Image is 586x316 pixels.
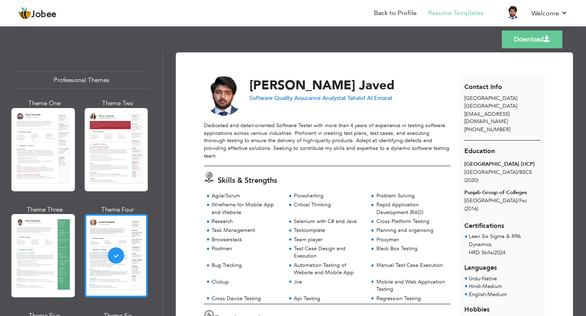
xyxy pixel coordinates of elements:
a: Welcome [531,9,568,18]
div: Jira [294,278,363,286]
span: [GEOGRAPHIC_DATA] [464,102,517,110]
a: Jobee [18,7,57,20]
div: Bug Tracking [212,262,281,269]
span: Education [464,147,495,156]
p: HRD Skills 2024 [469,249,540,257]
span: Hindi [469,283,481,290]
span: Skills & Strengths [218,175,277,186]
span: Lean Six Sigma & RPA Dynamics [469,233,521,248]
div: Planning and organising [376,227,446,234]
div: Agile/Scrum [212,192,281,200]
span: Hobbies [464,305,490,314]
img: No image [204,76,244,116]
div: Wireframe for Mobile App and Website [212,201,281,216]
div: [GEOGRAPHIC_DATA] (UCP) [464,160,540,168]
span: - [486,291,488,298]
span: | [493,249,494,256]
div: Testcomplete [294,227,363,234]
div: Cross Device Testing [212,295,281,303]
a: Resume Templates [428,9,483,18]
span: [PERSON_NAME] [249,77,355,94]
div: Professional Themes [13,71,149,89]
span: (2020) [464,177,478,184]
span: [GEOGRAPHIC_DATA] BSCS [464,169,532,176]
div: Cross Platform Testing [376,218,446,225]
span: Javed [359,77,395,94]
div: Research [212,218,281,225]
span: [EMAIL_ADDRESS][DOMAIN_NAME] [464,110,509,126]
span: / [517,197,519,204]
div: Theme One [13,99,77,108]
div: Manual Test Case Execution [376,262,446,269]
div: Browserstack [212,236,281,244]
li: Native [469,275,497,283]
div: Punjab Group of Colleges [464,189,540,197]
li: Medium [469,283,507,291]
span: Contact Info [464,82,502,91]
span: (2016) [464,205,478,212]
span: [GEOGRAPHIC_DATA] Fsc [464,197,527,204]
div: Theme Three [13,206,77,214]
div: Team player [294,236,363,244]
div: Clickup [212,278,281,286]
div: Mobile and Web Application Testing [376,278,446,293]
div: Black Box Testing [376,245,446,253]
span: / [517,169,519,176]
div: Selenium with C# and Java [294,218,363,225]
div: Rapid Application Development (RAD) [376,201,446,216]
span: Certifications [464,215,504,231]
div: Regression Testing [376,295,446,303]
span: English [469,291,486,298]
div: Test Case Design and Execution [294,245,363,260]
div: Dedicated and detail-oriented Software Tester with more than 4 years of experience in testing sof... [204,122,450,160]
span: at Tahaluf Al Emarat [341,94,392,102]
img: Profile Img [506,6,519,19]
div: Postman [212,245,281,253]
span: - [481,283,483,290]
div: Theme Four [86,206,150,214]
div: Theme Two [86,99,150,108]
img: jobee.io [18,7,31,20]
li: Medium [469,291,507,299]
div: Problem Solving [376,192,446,200]
span: [GEOGRAPHIC_DATA] [464,95,517,102]
a: Back to Profile [374,9,417,18]
span: Urdu [469,275,480,282]
div: Proxyman [376,236,446,244]
a: Download [502,30,562,48]
span: - [480,275,482,282]
span: Jobee [31,10,57,19]
span: Software Quality Assurance Analyst [249,94,341,102]
div: Critical Thinking [294,201,363,209]
div: Automation Testing of Website and Mobile App [294,262,363,277]
div: Api Testing [294,295,363,303]
div: Flowcharting [294,192,363,200]
span: Languages [464,257,497,273]
div: Task Management [212,227,281,234]
span: [PHONE_NUMBER] [464,126,510,133]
